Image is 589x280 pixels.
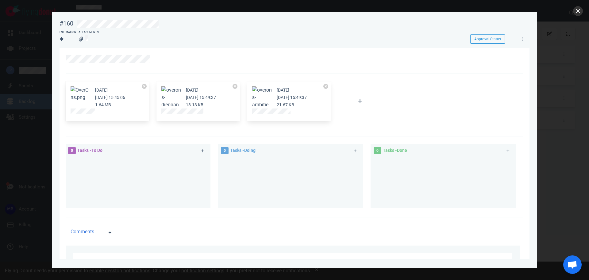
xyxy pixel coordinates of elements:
button: Approval Status [470,34,505,44]
span: 0 [221,147,229,154]
small: [DATE] [95,88,108,93]
small: 1.64 MB [95,102,111,107]
small: [DATE] 15:49:37 [277,95,307,100]
div: #160 [60,20,73,27]
span: Tasks - Done [383,148,407,153]
span: Comments [71,228,94,235]
small: [DATE] [277,88,289,93]
small: 21.67 KB [277,102,294,107]
button: Zoom image [161,86,181,116]
div: Attachments [79,30,99,35]
div: Estimation [60,30,76,35]
button: Zoom image [252,86,272,116]
small: 18.13 KB [186,102,203,107]
button: close [573,6,583,16]
span: 0 [68,147,76,154]
div: Open de chat [563,255,582,274]
small: [DATE] 15:49:37 [186,95,216,100]
span: Tasks - To Do [77,148,102,153]
span: 0 [374,147,381,154]
small: [DATE] [186,88,198,93]
button: Zoom image [71,86,90,101]
span: Tasks - Doing [230,148,256,153]
small: [DATE] 15:45:06 [95,95,125,100]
